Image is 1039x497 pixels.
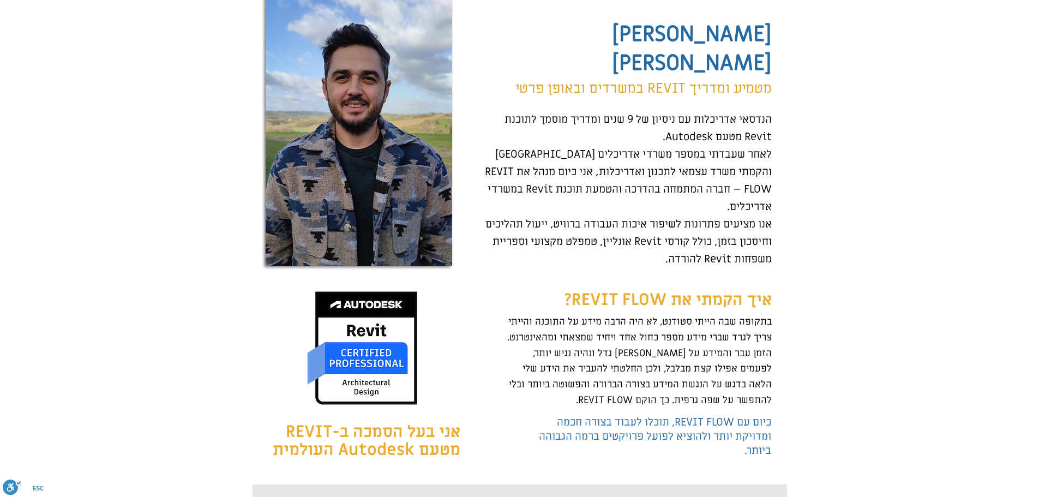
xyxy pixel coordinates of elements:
[612,20,772,77] span: [PERSON_NAME] [PERSON_NAME]
[539,415,771,458] span: כיום עם REVIT FLOW, תוכלו לעבוד בצורה חכמה ומדויקת יותר ולהוציא לפועל פרויקטים ברמה הגבוהה ביותר.
[485,147,772,214] span: לאחר שעבדתי במספר משרדי אדריכלים [GEOGRAPHIC_DATA] והקמתי משרד עצמאי לתכנון ואדריכלות, אני כיום מ...
[485,217,772,266] span: אנו מציעים פתרונות לשיפור איכות העבודה ברוויט, ייעול תהליכים וחיסכון בזמן, כולל קורסי Revit אונלי...
[305,291,420,405] img: autodesk certified professional in revit for architectural design יונתן אלדד
[507,315,772,344] span: בתקופה שבה הייתי סטודנט, לא היה הרבה מידע על התוכנה והייתי צריך לגרד שברי מידע מספר כחול אחד ויחי...
[273,421,460,460] span: אני בעל הסמכה ב-REVIT מטעם Autodesk העולמית
[564,289,772,310] span: איך הקמתי את REVIT FLOW?
[505,112,772,144] span: הנדסאי אדריכלות עם ניסיון של 9 שנים ומדריך מוסמך לתוכנת Revit מטעם Autodesk.
[515,79,772,98] span: מטמיע ומדריך REVIT במשרדים ובאופן פרטי
[509,347,772,406] span: הזמן עבר והמידע על [PERSON_NAME] גדל ונהיה נגיש יותר, לפעמים אפילו קצת מבלבל, ולכן החלטתי להעביר ...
